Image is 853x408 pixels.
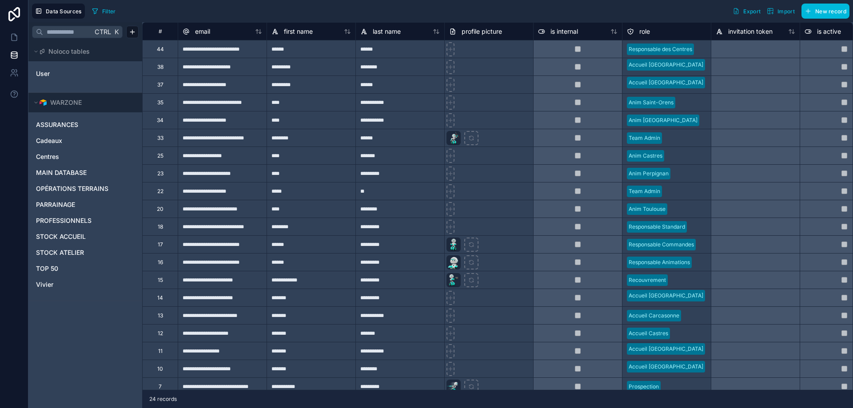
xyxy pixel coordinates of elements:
div: Accueil Carcasonne [629,312,679,320]
div: Accueil [GEOGRAPHIC_DATA] [629,61,703,69]
span: invitation token [728,27,773,36]
div: 13 [158,312,163,319]
div: 7 [159,383,162,390]
div: User [32,67,139,81]
div: MAIN DATABASE [32,166,139,180]
div: 20 [157,206,163,213]
span: Centres [36,152,59,161]
a: TOP 50 [36,264,133,273]
div: 16 [158,259,163,266]
span: TOP 50 [36,264,58,273]
a: STOCK ACCUEIL [36,232,133,241]
a: STOCK ATELIER [36,248,133,257]
span: MAIN DATABASE [36,168,87,177]
div: Anim Toulouse [629,205,666,213]
div: Accueil Castres [629,329,668,337]
span: STOCK ACCUEIL [36,232,86,241]
div: Prospection [629,383,659,391]
button: Filter [88,4,119,18]
div: 25 [157,152,163,159]
div: Centres [32,150,139,164]
div: Anim [GEOGRAPHIC_DATA] [629,116,698,124]
a: MAIN DATABASE [36,168,133,177]
div: Anim Saint-Orens [629,99,674,107]
div: Team Admin [629,187,660,195]
div: Accueil [GEOGRAPHIC_DATA] [629,292,703,300]
a: User [36,69,133,78]
div: 44 [157,46,164,53]
a: Vivier [36,280,133,289]
span: WARZONE [50,98,82,107]
div: Team Admin [629,134,660,142]
span: first name [284,27,313,36]
div: Responsable Standard [629,223,685,231]
span: Data Sources [46,8,82,15]
div: 38 [157,63,163,71]
div: Accueil [GEOGRAPHIC_DATA] [629,345,703,353]
div: # [149,28,171,35]
a: PARRAINAGE [36,200,133,209]
div: 18 [158,223,163,230]
div: 23 [157,170,163,177]
span: Ctrl [94,26,112,37]
div: 17 [158,241,163,248]
div: Responsable des Centres [629,45,692,53]
span: New record [815,8,846,15]
div: 10 [157,365,163,372]
div: 33 [157,135,163,142]
div: 35 [157,99,163,106]
div: STOCK ACCUEIL [32,230,139,244]
div: TOP 50 [32,261,139,276]
button: Airtable LogoWARZONE [32,96,133,109]
span: Import [777,8,795,15]
div: Anim Perpignan [629,170,669,178]
span: PROFESSIONNELS [36,216,92,225]
div: Responsable Commandes [629,241,694,249]
span: ASSURANCES [36,120,78,129]
img: Airtable Logo [40,99,47,106]
a: New record [798,4,849,19]
span: Cadeaux [36,136,62,145]
div: ASSURANCES [32,118,139,132]
div: Accueil [GEOGRAPHIC_DATA] [629,363,703,371]
div: 12 [158,330,163,337]
button: New record [801,4,849,19]
button: Data Sources [32,4,85,19]
div: STOCK ATELIER [32,246,139,260]
div: 14 [157,294,163,301]
span: PARRAINAGE [36,200,75,209]
span: Export [743,8,761,15]
div: OPÉRATIONS TERRAINS [32,182,139,196]
span: Noloco tables [48,47,90,56]
button: Import [764,4,798,19]
div: 37 [157,81,163,88]
div: Accueil [GEOGRAPHIC_DATA] [629,79,703,87]
span: email [195,27,210,36]
a: Cadeaux [36,136,133,145]
span: OPÉRATIONS TERRAINS [36,184,108,193]
span: last name [373,27,401,36]
span: Filter [102,8,116,15]
a: Centres [36,152,133,161]
span: role [639,27,650,36]
a: ASSURANCES [36,120,133,129]
span: Vivier [36,280,53,289]
span: is active [817,27,841,36]
span: profile picture [462,27,502,36]
div: Anim Castres [629,152,662,160]
div: PROFESSIONNELS [32,214,139,228]
div: 15 [158,277,163,284]
button: Noloco tables [32,45,133,58]
span: STOCK ATELIER [36,248,84,257]
span: is internal [550,27,578,36]
button: Export [729,4,764,19]
span: 24 records [149,396,177,403]
a: OPÉRATIONS TERRAINS [36,184,133,193]
div: 34 [157,117,163,124]
div: Vivier [32,277,139,292]
a: PROFESSIONNELS [36,216,133,225]
span: User [36,69,50,78]
div: Responsable Animations [629,258,690,266]
div: Cadeaux [32,134,139,148]
div: 11 [158,348,163,355]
